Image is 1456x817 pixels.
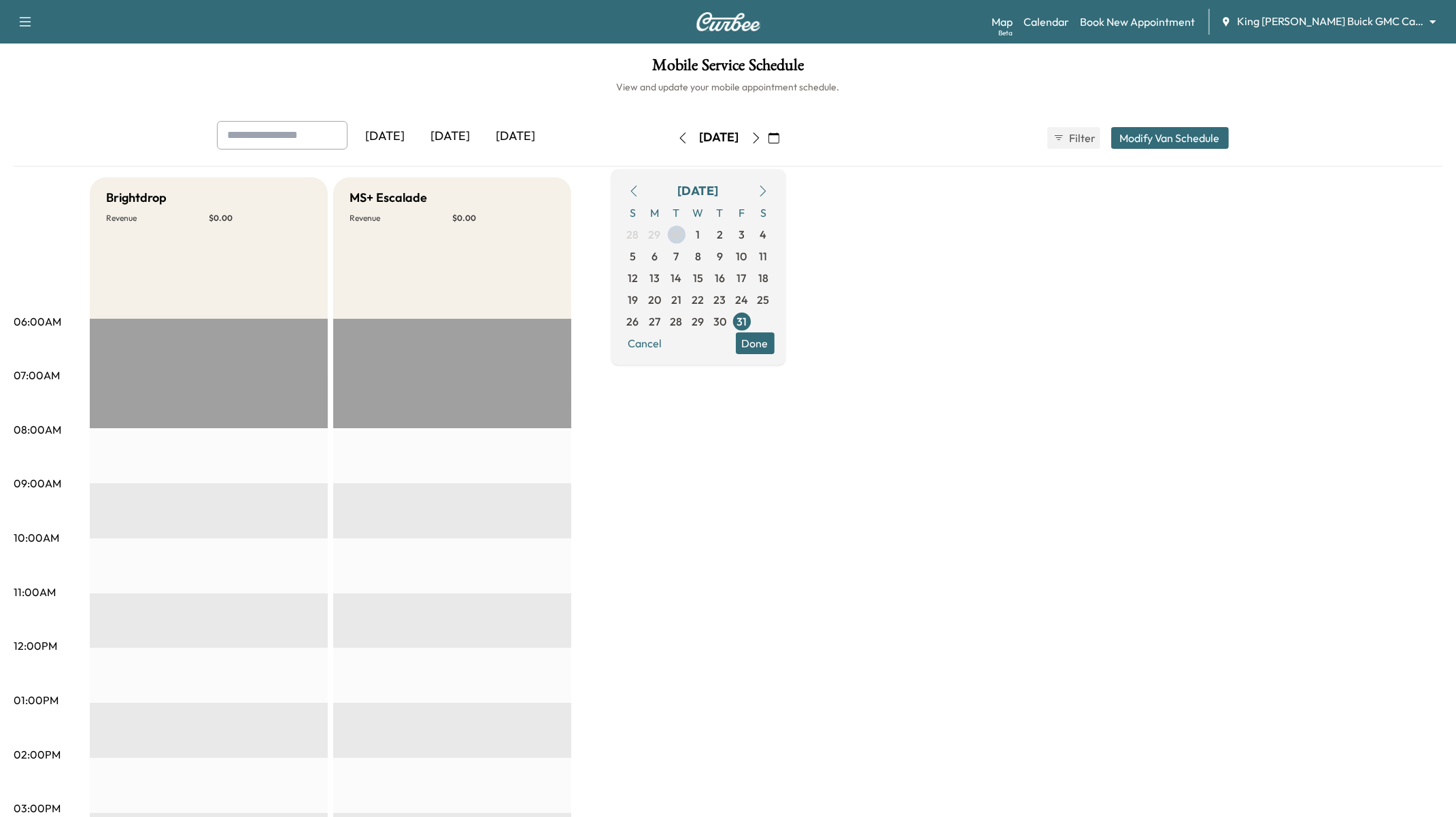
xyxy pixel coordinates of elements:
div: [DATE] [678,181,719,201]
p: 12:00PM [14,638,57,654]
p: $ 0.00 [452,213,555,224]
span: 28 [627,226,639,243]
span: 7 [674,248,679,264]
span: Filter [1070,130,1094,146]
span: 29 [692,313,705,330]
button: Done [736,332,775,354]
p: 03:00PM [14,800,61,816]
button: Modify Van Schedule [1111,127,1229,149]
span: 19 [628,292,638,308]
a: Book New Appointment [1080,14,1195,30]
span: T [666,202,688,224]
p: 08:00AM [14,421,61,438]
button: Filter [1047,127,1100,149]
span: 13 [649,270,660,286]
span: 12 [628,270,638,286]
p: 02:00PM [14,746,61,763]
h6: View and update your mobile appointment schedule. [14,80,1442,94]
span: W [688,202,709,224]
span: F [731,202,753,224]
span: 17 [737,270,747,286]
span: 1 [696,226,700,243]
a: Calendar [1023,14,1069,30]
p: Revenue [350,213,452,224]
p: 10:00AM [14,529,59,546]
p: 06:00AM [14,313,61,330]
span: 11 [760,248,768,264]
button: Cancel [622,332,668,354]
div: [DATE] [418,121,484,152]
span: 16 [715,270,725,286]
div: Beta [998,28,1013,38]
h5: MS+ Escalade [350,188,427,207]
div: [DATE] [700,129,739,146]
span: 20 [648,292,661,308]
span: 29 [649,226,661,243]
h1: Mobile Service Schedule [14,57,1442,80]
span: 23 [714,292,726,308]
p: Revenue [106,213,209,224]
a: MapBeta [992,14,1013,30]
span: S [622,202,644,224]
span: King [PERSON_NAME] Buick GMC Cadillac [1237,14,1423,29]
span: 30 [670,226,683,243]
span: S [753,202,775,224]
span: 15 [693,270,703,286]
span: 3 [739,226,745,243]
span: 5 [630,248,636,264]
span: 28 [671,313,683,330]
span: 22 [692,292,705,308]
span: T [709,202,731,224]
p: 07:00AM [14,367,60,383]
span: 31 [737,313,747,330]
span: 25 [758,292,770,308]
span: 24 [735,292,748,308]
span: 10 [737,248,747,264]
span: 8 [695,248,701,264]
span: 9 [717,248,723,264]
p: 11:00AM [14,584,56,600]
div: [DATE] [353,121,418,152]
span: 26 [627,313,639,330]
span: 4 [760,226,767,243]
div: [DATE] [484,121,549,152]
h5: Brightdrop [106,188,167,207]
span: 21 [671,292,681,308]
span: 6 [651,248,658,264]
span: M [644,202,666,224]
p: $ 0.00 [209,213,311,224]
span: 30 [713,313,726,330]
span: 18 [758,270,768,286]
span: 14 [671,270,682,286]
span: 2 [717,226,723,243]
p: 09:00AM [14,475,61,491]
span: 27 [649,313,660,330]
img: Curbee Logo [696,12,761,31]
p: 01:00PM [14,692,58,708]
